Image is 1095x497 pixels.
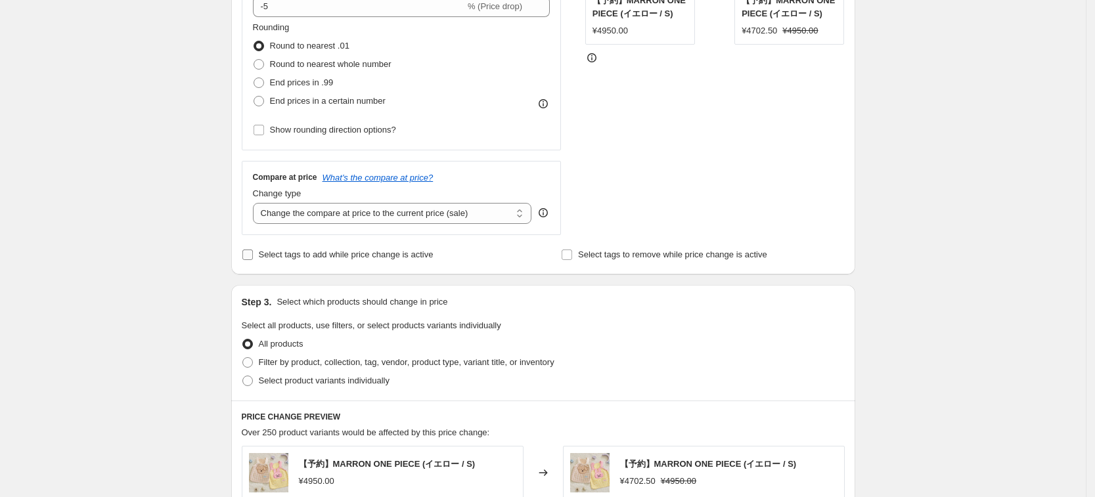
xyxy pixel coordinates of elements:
[259,357,554,367] span: Filter by product, collection, tag, vendor, product type, variant title, or inventory
[242,427,490,437] span: Over 250 product variants would be affected by this price change:
[242,412,845,422] h6: PRICE CHANGE PREVIEW
[620,459,797,469] span: 【予約】MARRON ONE PIECE (イエロー / S)
[270,59,391,69] span: Round to nearest whole number
[782,24,818,37] strike: ¥4950.00
[253,22,290,32] span: Rounding
[242,320,501,330] span: Select all products, use filters, or select products variants individually
[259,376,390,385] span: Select product variants individually
[270,41,349,51] span: Round to nearest .01
[661,475,696,488] strike: ¥4950.00
[468,1,522,11] span: % (Price drop)
[259,249,434,259] span: Select tags to add while price change is active
[277,295,447,309] p: Select which products should change in price
[299,459,476,469] span: 【予約】MARRON ONE PIECE (イエロー / S)
[578,249,767,259] span: Select tags to remove while price change is active
[270,77,334,87] span: End prices in .99
[249,453,288,492] img: BEN-OP-MAR-08_9910faaf-e199-42f6-b015-6080933d123c_80x.webp
[323,173,434,183] button: What's the compare at price?
[270,96,386,106] span: End prices in a certain number
[742,24,777,37] div: ¥4702.50
[570,453,610,492] img: BEN-OP-MAR-08_9910faaf-e199-42f6-b015-6080933d123c_80x.webp
[592,24,628,37] div: ¥4950.00
[620,475,656,488] div: ¥4702.50
[259,339,303,349] span: All products
[242,295,272,309] h2: Step 3.
[253,188,302,198] span: Change type
[270,125,396,135] span: Show rounding direction options?
[537,206,550,219] div: help
[299,475,334,488] div: ¥4950.00
[253,172,317,183] h3: Compare at price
